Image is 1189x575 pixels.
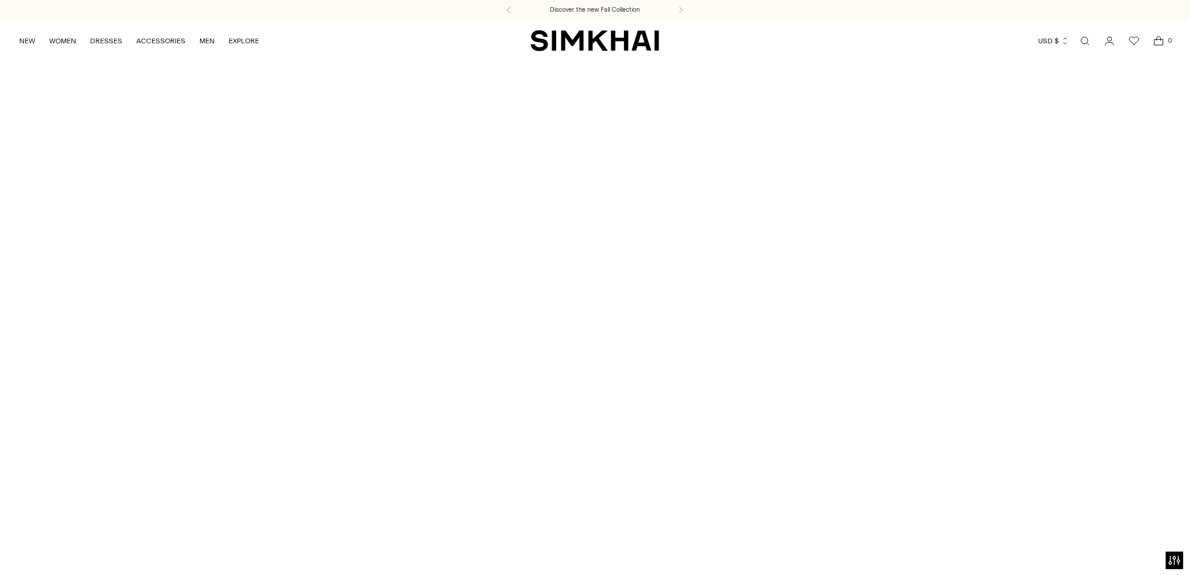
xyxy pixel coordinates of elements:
[49,28,76,54] a: WOMEN
[530,29,659,52] a: SIMKHAI
[19,28,35,54] a: NEW
[1098,29,1121,53] a: Go to the account page
[90,28,122,54] a: DRESSES
[136,28,185,54] a: ACCESSORIES
[550,5,640,15] a: Discover the new Fall Collection
[1122,29,1146,53] a: Wishlist
[1073,29,1097,53] a: Open search modal
[229,28,259,54] a: EXPLORE
[199,28,215,54] a: MEN
[1147,29,1170,53] a: Open cart modal
[1038,28,1069,54] button: USD $
[1164,35,1175,46] span: 0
